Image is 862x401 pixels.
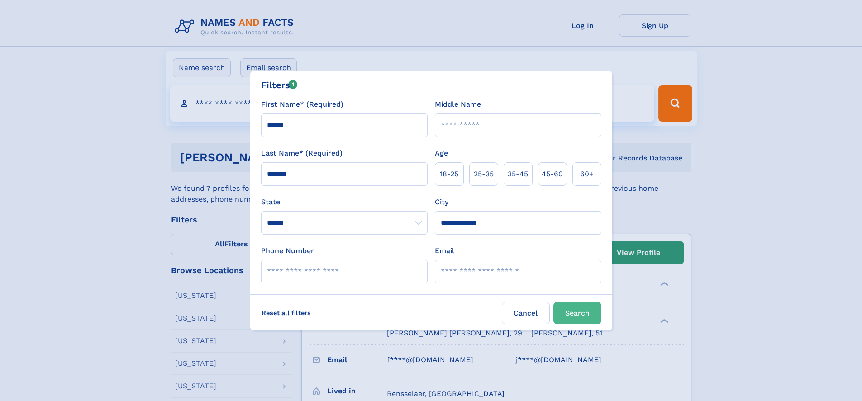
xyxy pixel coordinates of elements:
[580,169,594,179] span: 60+
[542,169,563,179] span: 45‑60
[474,169,494,179] span: 25‑35
[508,169,528,179] span: 35‑45
[261,99,343,110] label: First Name* (Required)
[553,302,601,324] button: Search
[435,99,481,110] label: Middle Name
[261,197,428,208] label: State
[435,148,448,159] label: Age
[440,169,458,179] span: 18‑25
[261,245,314,256] label: Phone Number
[261,148,343,159] label: Last Name* (Required)
[261,78,298,92] div: Filters
[435,197,448,208] label: City
[256,302,317,324] label: Reset all filters
[502,302,550,324] label: Cancel
[435,245,454,256] label: Email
